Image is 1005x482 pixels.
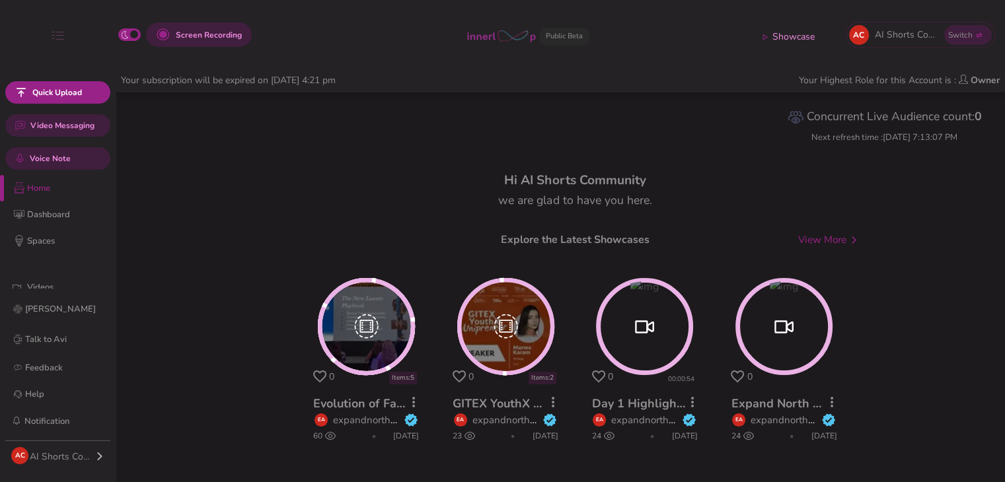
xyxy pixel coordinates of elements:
[948,30,973,40] span: Switch
[682,413,696,427] img: verified
[971,74,1000,86] b: Owner
[751,413,915,427] a: expandnorthstar's Innerloop Account
[732,413,745,427] div: EA
[504,172,646,189] b: Hi
[11,446,105,465] button: ACAI Shorts Community
[672,430,698,442] span: [DATE]
[11,299,105,319] a: [PERSON_NAME]
[975,108,982,124] b: 0
[453,430,475,442] span: 23
[533,430,558,442] span: [DATE]
[608,370,613,383] span: 0
[25,333,67,347] p: Talk to Avi
[5,114,110,137] button: Video Messaging
[811,430,837,442] span: [DATE]
[592,430,614,442] span: 24
[11,413,70,430] button: Notification
[454,413,467,427] div: EA
[25,388,44,401] p: Help
[404,413,418,427] img: verified
[731,430,753,442] span: 24
[11,447,28,464] div: AC
[788,109,804,125] img: audience count
[30,450,95,464] div: AI Shorts Community
[11,360,105,376] a: Feedback
[27,234,109,248] p: Spaces
[313,430,336,442] span: 60
[5,81,110,104] button: Quick Upload
[329,370,334,383] span: 0
[772,30,815,44] p: Showcase
[116,73,341,87] div: Your subscription will be expired on [DATE] 4:21 pm
[821,413,836,427] img: verified
[849,25,869,45] div: AC
[11,329,105,349] a: Talk to Avi
[794,73,1005,87] div: Your Highest Role for this Account is :
[593,413,606,427] div: EA
[501,234,650,246] h6: Explore the Latest Showcases
[313,396,457,411] a: Evolution of Fashion Tech
[453,396,768,411] a: GITEX YouthX Unipreneur 2024: Speaker Announcement
[498,193,651,207] h5: we are glad to have you here.
[875,28,941,42] span: AI Shorts Community
[472,413,637,427] a: expandnorthstar's Innerloop Account
[30,153,71,164] span: Voice Note
[27,208,109,222] p: Dashboard
[944,25,992,45] button: Switch
[24,415,69,429] p: Notification
[747,370,752,383] span: 0
[542,413,557,427] img: verified
[27,182,109,195] p: Home
[788,131,982,145] p: Next refresh time : [DATE] 7:13:07 PM
[30,120,94,131] span: Video Messaging
[468,370,474,383] span: 0
[611,413,776,427] a: expandnorthstar's Innerloop Account
[393,430,419,442] span: [DATE]
[32,86,82,98] span: Quick Upload
[798,232,862,248] span: View More
[11,386,105,402] a: Help
[146,22,252,47] button: Screen Recording
[592,396,718,411] a: Day 1 Highlight Video
[333,413,498,427] a: expandnorthstar's Innerloop Account
[788,109,982,125] h5: Concurrent Live Audience count :
[25,302,96,316] p: [PERSON_NAME]
[25,361,63,375] p: Feedback
[27,281,109,294] p: Videos
[521,172,646,189] b: AI Shorts Community
[759,29,772,42] img: showcase icon
[315,413,328,427] div: EA
[5,147,110,170] button: Voice Note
